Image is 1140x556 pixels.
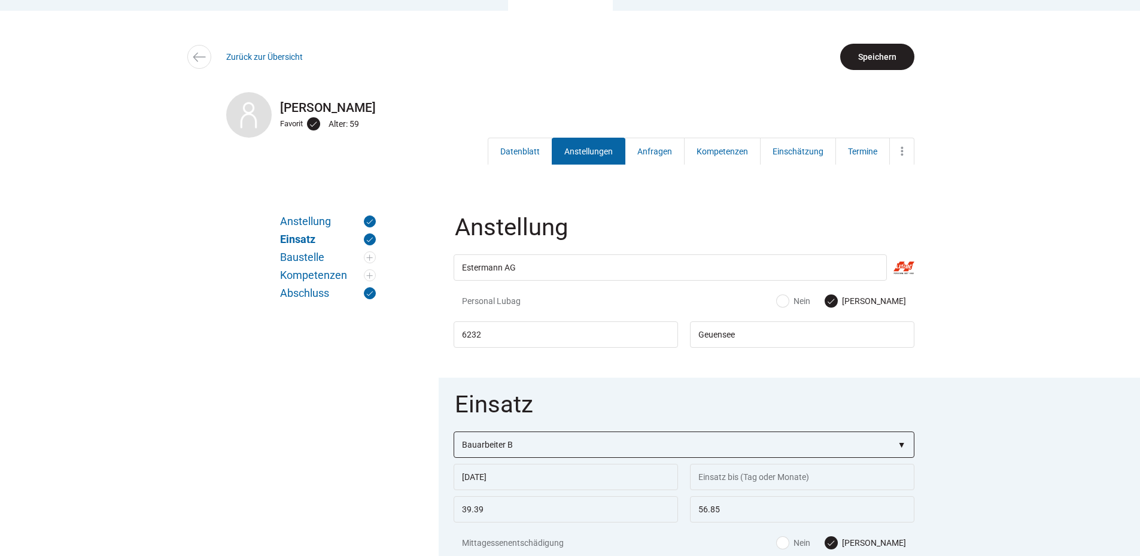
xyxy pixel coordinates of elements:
[462,295,609,307] span: Personal Lubag
[760,138,836,165] a: Einschätzung
[454,254,887,281] input: Firma
[690,464,914,490] input: Einsatz bis (Tag oder Monate)
[625,138,685,165] a: Anfragen
[454,496,678,522] input: Std. Lohn/Spesen
[280,233,376,245] a: Einsatz
[488,138,552,165] a: Datenblatt
[825,295,906,307] label: [PERSON_NAME]
[835,138,890,165] a: Termine
[684,138,761,165] a: Kompetenzen
[690,496,914,522] input: Tarif (Personal Lubag)
[454,464,678,490] input: Einsatz von (Tag oder Jahr)
[462,537,609,549] span: Mittagessenentschädigung
[690,321,914,348] input: Arbeitsort Ort
[280,269,376,281] a: Kompetenzen
[190,48,208,66] img: icon-arrow-left.svg
[840,44,914,70] input: Speichern
[329,116,362,132] div: Alter: 59
[777,537,810,549] label: Nein
[825,537,906,549] label: [PERSON_NAME]
[226,52,303,62] a: Zurück zur Übersicht
[454,321,678,348] input: Arbeitsort PLZ
[280,215,376,227] a: Anstellung
[454,215,917,254] legend: Anstellung
[280,251,376,263] a: Baustelle
[454,393,917,432] legend: Einsatz
[226,101,914,115] h2: [PERSON_NAME]
[777,295,810,307] label: Nein
[280,287,376,299] a: Abschluss
[552,138,625,165] a: Anstellungen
